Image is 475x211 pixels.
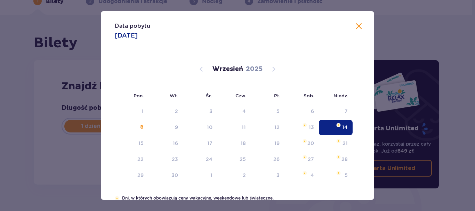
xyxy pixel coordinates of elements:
div: 27 [308,156,314,163]
p: Wrzesień [212,65,243,73]
small: Niedz. [333,93,348,98]
td: niedziela, 21 września 2025 [319,136,353,151]
td: środa, 1 października 2025 [183,168,217,183]
div: 3 [209,108,212,115]
div: 19 [274,140,280,147]
td: poniedziałek, 8 września 2025 [115,120,148,135]
td: czwartek, 11 września 2025 [217,120,251,135]
td: piątek, 3 października 2025 [251,168,284,183]
small: Sob. [304,93,314,98]
div: 1 [210,172,212,179]
td: sobota, 20 września 2025 [284,136,319,151]
td: Not available. niedziela, 7 września 2025 [319,104,353,119]
div: 23 [172,156,178,163]
td: wtorek, 30 września 2025 [148,168,183,183]
td: Not available. środa, 3 września 2025 [183,104,217,119]
div: 5 [276,108,280,115]
div: 26 [273,156,280,163]
td: czwartek, 2 października 2025 [217,168,251,183]
small: Pon. [134,93,144,98]
td: piątek, 19 września 2025 [251,136,284,151]
td: niedziela, 5 października 2025 [319,168,353,183]
div: 10 [207,124,212,131]
div: 9 [175,124,178,131]
td: środa, 10 września 2025 [183,120,217,135]
small: Pt. [274,93,280,98]
div: 24 [206,156,212,163]
div: 17 [207,140,212,147]
small: Czw. [235,93,246,98]
td: poniedziałek, 15 września 2025 [115,136,148,151]
div: 20 [307,140,314,147]
div: 6 [311,108,314,115]
td: środa, 17 września 2025 [183,136,217,151]
td: wtorek, 23 września 2025 [148,152,183,167]
div: 2 [175,108,178,115]
small: Wt. [170,93,178,98]
td: piątek, 26 września 2025 [251,152,284,167]
td: sobota, 13 września 2025 [284,120,319,135]
div: 8 [140,124,144,131]
div: 1 [142,108,144,115]
td: piątek, 12 września 2025 [251,120,284,135]
div: 11 [242,124,246,131]
div: 25 [240,156,246,163]
div: 2 [243,172,246,179]
td: wtorek, 9 września 2025 [148,120,183,135]
td: Not available. poniedziałek, 1 września 2025 [115,104,148,119]
small: Śr. [206,93,212,98]
div: 3 [276,172,280,179]
div: 18 [241,140,246,147]
div: Calendar [101,51,374,195]
td: niedziela, 28 września 2025 [319,152,353,167]
div: 29 [137,172,144,179]
td: czwartek, 25 września 2025 [217,152,251,167]
div: 16 [173,140,178,147]
td: poniedziałek, 29 września 2025 [115,168,148,183]
td: Not available. wtorek, 2 września 2025 [148,104,183,119]
div: 15 [138,140,144,147]
p: 2025 [246,65,263,73]
td: wtorek, 16 września 2025 [148,136,183,151]
div: 30 [171,172,178,179]
td: środa, 24 września 2025 [183,152,217,167]
td: Selected. niedziela, 14 września 2025 [319,120,353,135]
td: sobota, 27 września 2025 [284,152,319,167]
div: 22 [137,156,144,163]
div: 4 [311,172,314,179]
div: 13 [309,124,314,131]
div: 4 [242,108,246,115]
td: sobota, 4 października 2025 [284,168,319,183]
td: Not available. piątek, 5 września 2025 [251,104,284,119]
td: czwartek, 18 września 2025 [217,136,251,151]
td: Not available. sobota, 6 września 2025 [284,104,319,119]
div: 12 [274,124,280,131]
td: poniedziałek, 22 września 2025 [115,152,148,167]
td: Not available. czwartek, 4 września 2025 [217,104,251,119]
